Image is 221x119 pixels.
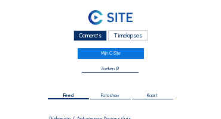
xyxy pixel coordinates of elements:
[147,93,158,98] span: Kaart
[63,93,73,98] span: Feed
[108,30,148,41] div: Timelapses
[78,48,144,59] a: Mijn C-Site
[88,10,133,25] img: C-SITE Logo
[101,93,119,98] span: Fotoshow
[73,30,107,41] div: Camera's
[27,9,194,29] a: C-SITE Logo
